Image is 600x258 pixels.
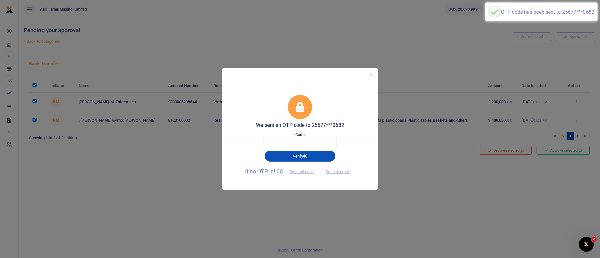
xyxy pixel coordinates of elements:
div: OTP code has been sent to 25677***0682 [501,9,594,15]
label: Code [295,132,304,138]
span: If no OTP in [245,168,319,175]
span: 2 [592,237,597,242]
h5: We sent an OTP code to 25677***0682 [227,122,373,129]
iframe: Intercom live chat [579,237,594,252]
span: !:00 [274,168,283,175]
button: Verify [265,151,335,161]
button: Close [367,71,376,80]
